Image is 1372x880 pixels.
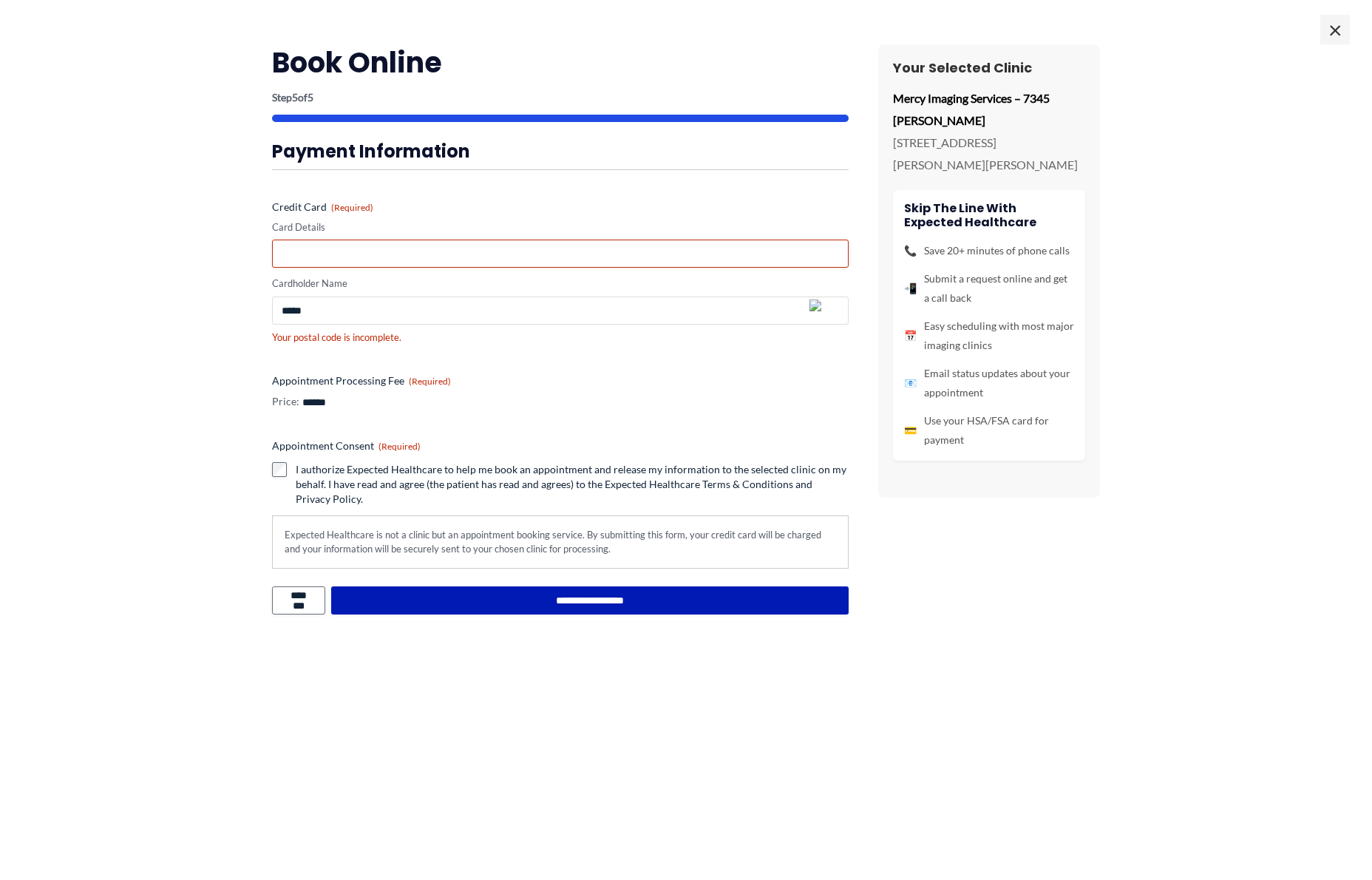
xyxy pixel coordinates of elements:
span: 📧 [904,373,917,393]
legend: Appointment Consent [272,439,421,453]
div: Expected Healthcare is not a clinic but an appointment booking service. By submitting this form, ... [272,515,849,568]
li: Easy scheduling with most major imaging clinics [904,317,1074,355]
li: Submit a request online and get a call back [904,269,1074,308]
p: [STREET_ADDRESS][PERSON_NAME][PERSON_NAME] [893,132,1085,175]
span: 📞 [904,241,917,260]
span: × [1320,15,1350,44]
span: (Required) [409,376,451,387]
label: Credit Card [272,200,849,214]
div: Your postal code is incomplete. [272,331,849,345]
li: Email status updates about your appointment [904,364,1074,402]
label: Price: [272,394,299,409]
label: Card Details [272,220,849,234]
h2: Book Online [272,44,849,81]
span: (Required) [378,441,421,452]
h4: Skip the line with Expected Healthcare [904,201,1074,229]
p: Step of [272,92,849,103]
label: Cardholder Name [272,277,849,291]
span: 📲 [904,279,917,298]
input: Appointment Processing Fee Price [302,396,407,409]
h3: Your Selected Clinic [893,59,1085,76]
span: 💳 [904,421,917,440]
label: I authorize Expected Healthcare to help me book an appointment and release my information to the ... [296,462,849,507]
iframe: Secure card payment input frame [282,248,839,260]
li: Save 20+ minutes of phone calls [904,241,1074,260]
li: Use your HSA/FSA card for payment [904,411,1074,450]
span: 5 [308,91,313,104]
h3: Payment Information [272,140,849,163]
span: (Required) [331,202,373,213]
span: 5 [292,91,298,104]
p: Mercy Imaging Services – 7345 [PERSON_NAME] [893,87,1085,131]
span: 📅 [904,326,917,345]
label: Appointment Processing Fee [272,373,849,388]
